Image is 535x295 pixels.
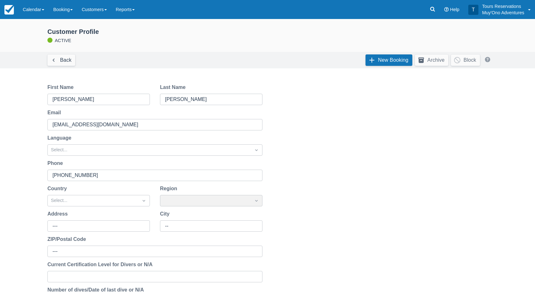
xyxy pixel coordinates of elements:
[47,286,146,294] label: Number of dives/Date of last dive or N/A
[40,28,495,44] div: ACTIVE
[47,28,495,36] div: Customer Profile
[451,54,480,66] button: Block
[47,210,70,218] label: Address
[47,261,155,268] label: Current Certification Level for Divers or N/A
[366,54,412,66] a: New Booking
[482,9,524,16] p: Muy'Ono Adventures
[47,109,64,116] label: Email
[253,147,260,153] span: Dropdown icon
[47,54,75,66] a: Back
[141,198,147,204] span: Dropdown icon
[444,7,449,12] i: Help
[415,54,448,66] button: Archive
[468,5,478,15] div: T
[47,235,89,243] label: ZIP/Postal Code
[47,84,76,91] label: First Name
[4,5,14,15] img: checkfront-main-nav-mini-logo.png
[450,7,459,12] span: Help
[47,185,69,192] label: Country
[51,147,248,154] div: Select...
[160,185,180,192] label: Region
[160,210,172,218] label: City
[160,84,188,91] label: Last Name
[47,134,74,142] label: Language
[47,160,65,167] label: Phone
[482,3,524,9] p: Tours Reservations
